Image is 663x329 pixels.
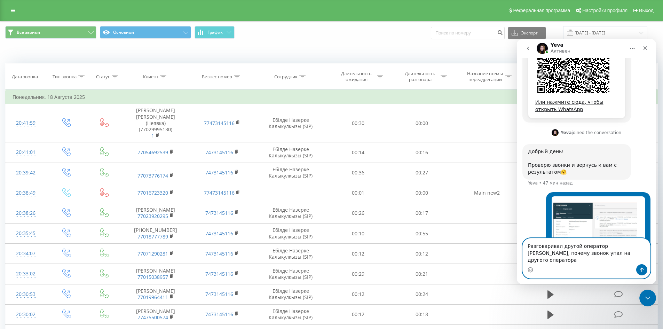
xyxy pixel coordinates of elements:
td: [PERSON_NAME] [123,284,189,304]
td: Ебілде Назерке Калыкулкызы (SIP) [255,104,326,142]
a: 7473145116 [205,210,233,216]
div: 20:38:49 [13,186,39,200]
a: 77019964411 [137,294,168,300]
a: 77016723320 [137,189,168,196]
td: Ебілде Назерке Калыкулкызы (SIP) [255,224,326,244]
td: Ебілде Назерке Калыкулкызы (SIP) [255,142,326,163]
td: Ебілде Назерке Калыкулкызы (SIP) [255,163,326,183]
span: Настройки профиля [582,8,628,13]
td: 00:01 [326,183,390,203]
td: 00:55 [390,224,454,244]
a: 7473145116 [205,230,233,237]
div: Бизнес номер [202,74,232,80]
div: 20:41:59 [13,116,39,130]
a: 77015038957 [137,274,168,280]
a: 77071290281 [137,250,168,257]
td: 00:17 [390,203,454,223]
a: 7473145116 [205,291,233,297]
div: 20:41:01 [13,146,39,159]
td: Ебілде Назерке Калыкулкызы (SIP) [255,244,326,264]
div: Длительность разговора [402,71,439,83]
td: 00:00 [390,183,454,203]
td: 00:16 [390,142,454,163]
td: Ебілде Назерке Калыкулкызы (SIP) [255,304,326,324]
td: Ебілде Назерке Калыкулкызы (SIP) [255,284,326,304]
a: 77473145116 [204,189,235,196]
div: 20:30:02 [13,308,39,321]
td: 00:10 [326,224,390,244]
a: 1 [151,132,154,139]
div: Статус [96,74,110,80]
td: [PERSON_NAME] [PERSON_NAME](Неявка) (77029995130) [123,104,189,142]
td: Main new2 [453,183,520,203]
td: 00:26 [326,203,390,223]
div: 20:35:45 [13,227,39,240]
div: Название схемы переадресации [466,71,504,83]
td: 00:27 [390,163,454,183]
td: 00:12 [326,244,390,264]
td: 00:12 [326,304,390,324]
a: 7473145116 [205,271,233,277]
div: 20:39:42 [13,166,39,180]
td: 00:00 [390,104,454,142]
td: [PERSON_NAME] [123,304,189,324]
a: 77475500574 [137,314,168,321]
a: 7473145116 [205,149,233,156]
a: 77073776174 [137,172,168,179]
a: 77473145116 [204,120,235,126]
td: 00:21 [390,264,454,284]
div: Дата звонка [12,74,38,80]
td: 00:24 [390,284,454,304]
button: Основной [100,26,191,39]
div: 20:30:53 [13,288,39,301]
td: Ебілде Назерке Калыкулкызы (SIP) [255,264,326,284]
span: График [207,30,223,35]
td: 00:14 [326,142,390,163]
span: Все звонки [17,30,40,35]
td: 00:12 [326,284,390,304]
iframe: Intercom live chat [639,290,656,306]
button: Все звонки [5,26,96,39]
a: 77054692539 [137,149,168,156]
div: Сотрудник [274,74,298,80]
div: 20:34:07 [13,247,39,260]
span: Реферальная программа [513,8,570,13]
button: Экспорт [508,27,546,39]
a: 77023920295 [137,213,168,219]
button: График [195,26,235,39]
div: 20:33:02 [13,267,39,281]
input: Поиск по номеру [431,27,505,39]
a: 7473145116 [205,250,233,257]
div: Клиент [143,74,158,80]
td: Ебілде Назерке Калыкулкызы (SIP) [255,203,326,223]
td: 00:29 [326,264,390,284]
td: 00:36 [326,163,390,183]
a: 77018777789 [137,233,168,240]
a: 7473145116 [205,169,233,176]
div: Длительность ожидания [338,71,375,83]
td: [PERSON_NAME] [123,203,189,223]
td: 00:30 [326,104,390,142]
td: [PHONE_NUMBER] [123,224,189,244]
td: . [123,163,189,183]
td: Понедельник, 18 Августа 2025 [6,90,658,104]
a: 7473145116 [205,311,233,318]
